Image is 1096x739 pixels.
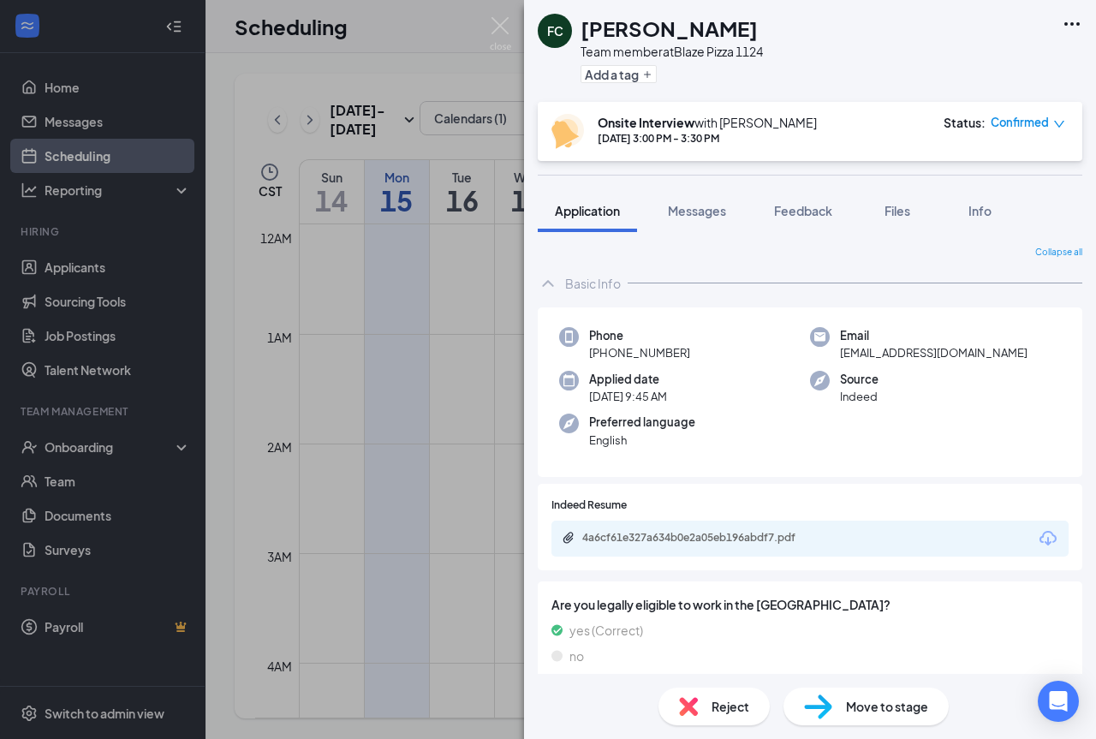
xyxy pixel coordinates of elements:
[589,388,667,405] span: [DATE] 9:45 AM
[840,371,879,388] span: Source
[582,531,822,545] div: 4a6cf61e327a634b0e2a05eb196abdf7.pdf
[581,65,657,83] button: PlusAdd a tag
[569,647,584,665] span: no
[1035,246,1082,259] span: Collapse all
[668,203,726,218] span: Messages
[589,344,690,361] span: [PHONE_NUMBER]
[840,327,1027,344] span: Email
[944,114,986,131] div: Status :
[562,531,575,545] svg: Paperclip
[569,621,643,640] span: yes (Correct)
[840,388,879,405] span: Indeed
[589,414,695,431] span: Preferred language
[1038,681,1079,722] div: Open Intercom Messenger
[555,203,620,218] span: Application
[598,115,694,130] b: Onsite Interview
[1062,14,1082,34] svg: Ellipses
[846,697,928,716] span: Move to stage
[885,203,910,218] span: Files
[598,114,817,131] div: with [PERSON_NAME]
[565,275,621,292] div: Basic Info
[538,273,558,294] svg: ChevronUp
[598,131,817,146] div: [DATE] 3:00 PM - 3:30 PM
[968,203,992,218] span: Info
[581,14,758,43] h1: [PERSON_NAME]
[774,203,832,218] span: Feedback
[547,22,563,39] div: FC
[1038,528,1058,549] svg: Download
[642,69,652,80] svg: Plus
[589,371,667,388] span: Applied date
[1053,118,1065,130] span: down
[991,114,1049,131] span: Confirmed
[551,498,627,514] span: Indeed Resume
[589,432,695,449] span: English
[581,43,763,60] div: Team member at Blaze Pizza 1124
[551,595,1069,614] span: Are you legally eligible to work in the [GEOGRAPHIC_DATA]?
[589,327,690,344] span: Phone
[712,697,749,716] span: Reject
[562,531,839,547] a: Paperclip4a6cf61e327a634b0e2a05eb196abdf7.pdf
[840,344,1027,361] span: [EMAIL_ADDRESS][DOMAIN_NAME]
